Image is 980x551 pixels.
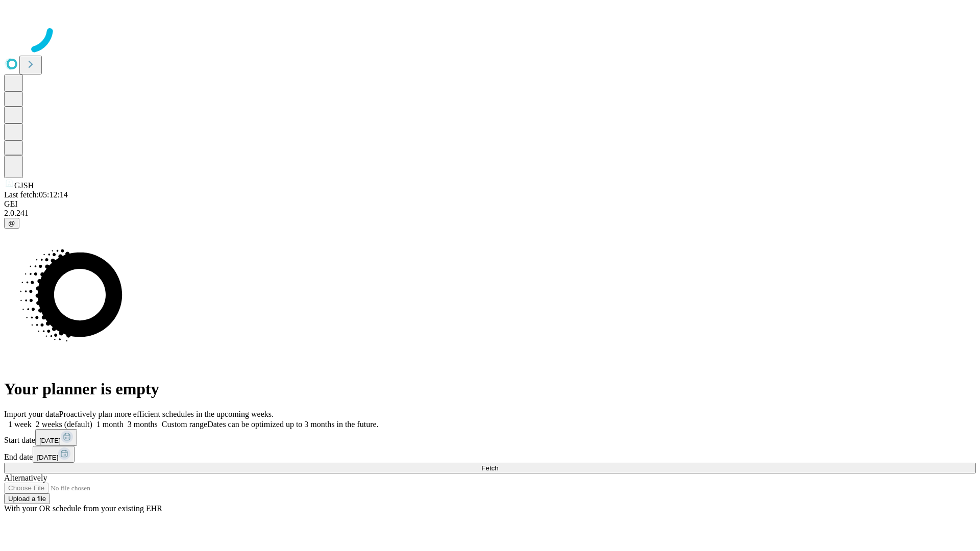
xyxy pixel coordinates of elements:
[4,473,47,482] span: Alternatively
[207,420,378,429] span: Dates can be optimized up to 3 months in the future.
[39,437,61,444] span: [DATE]
[37,454,58,461] span: [DATE]
[162,420,207,429] span: Custom range
[4,380,976,398] h1: Your planner is empty
[4,446,976,463] div: End date
[4,429,976,446] div: Start date
[4,199,976,209] div: GEI
[14,181,34,190] span: GJSH
[4,504,162,513] span: With your OR schedule from your existing EHR
[35,429,77,446] button: [DATE]
[128,420,158,429] span: 3 months
[8,420,32,429] span: 1 week
[59,410,274,418] span: Proactively plan more efficient schedules in the upcoming weeks.
[4,209,976,218] div: 2.0.241
[4,463,976,473] button: Fetch
[4,218,19,229] button: @
[36,420,92,429] span: 2 weeks (default)
[4,493,50,504] button: Upload a file
[33,446,75,463] button: [DATE]
[4,190,68,199] span: Last fetch: 05:12:14
[8,219,15,227] span: @
[481,464,498,472] span: Fetch
[96,420,124,429] span: 1 month
[4,410,59,418] span: Import your data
